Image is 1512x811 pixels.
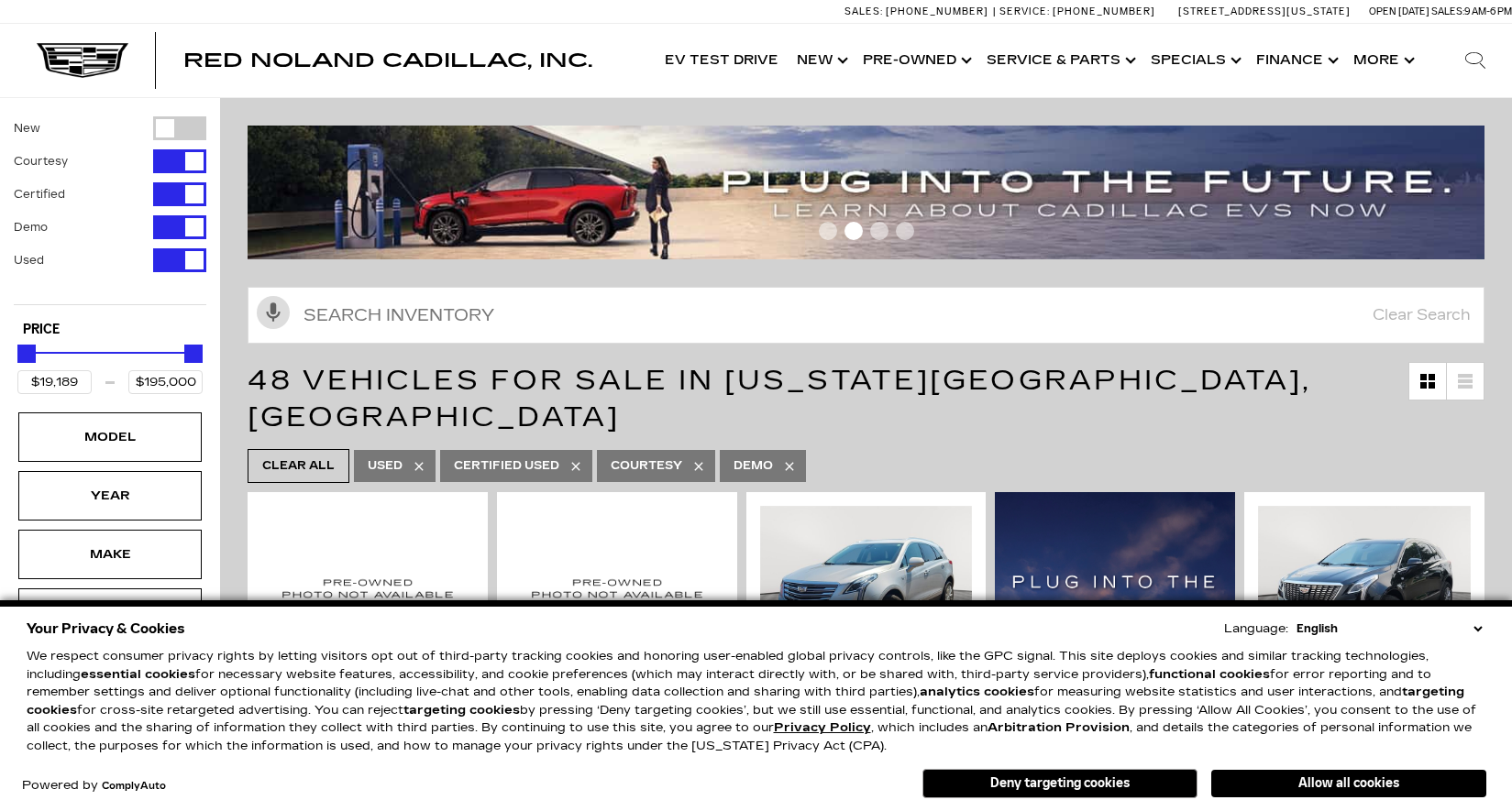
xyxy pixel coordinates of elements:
label: Demo [14,218,48,236]
a: Red Noland Cadillac, Inc. [183,51,592,70]
div: Maximum Price [184,345,203,363]
span: Open [DATE] [1369,5,1429,17]
input: Maximum [128,370,203,394]
span: Go to slide 2 [844,222,863,240]
img: Cadillac Dark Logo with Cadillac White Text [37,43,128,78]
a: New [788,24,854,97]
a: Privacy Policy [774,720,871,735]
span: Go to slide 1 [819,222,837,240]
div: Language: [1224,623,1288,635]
div: YearYear [18,471,202,521]
strong: Arbitration Provision [988,720,1130,735]
img: 2020 Cadillac XT4 Premium Luxury [261,506,474,670]
span: Sales: [1431,5,1464,17]
a: EV Test Drive [656,24,788,97]
span: Used [368,455,403,477]
strong: targeting cookies [27,685,1464,718]
span: [PHONE_NUMBER] [1053,5,1155,17]
div: Make [64,544,156,564]
div: ModelModel [18,412,202,462]
div: MileageMileage [18,588,202,638]
select: Language Select [1292,619,1486,638]
a: Finance [1247,24,1344,97]
strong: targeting cookies [403,703,520,718]
div: Filter by Vehicle Type [14,116,206,304]
a: ComplyAuto [102,781,166,792]
span: Sales: [844,5,883,17]
a: [STREET_ADDRESS][US_STATE] [1178,5,1351,17]
input: Search Inventory [248,287,1484,344]
span: Clear All [262,455,335,477]
img: 2018 Cadillac XT5 Premium Luxury AWD [760,506,973,665]
strong: analytics cookies [920,685,1034,699]
strong: essential cookies [81,667,195,682]
a: Service & Parts [977,24,1142,97]
h5: Price [23,322,197,338]
button: More [1344,24,1420,97]
a: Sales: [PHONE_NUMBER] [844,6,993,16]
div: Minimum Price [17,345,36,363]
span: [PHONE_NUMBER] [886,5,988,17]
span: Service: [999,5,1050,17]
svg: Click to toggle on voice search [257,296,290,329]
a: Service: [PHONE_NUMBER] [993,6,1160,16]
span: Certified Used [454,455,559,477]
span: Demo [734,455,773,477]
div: Year [64,486,156,506]
button: Allow all cookies [1211,770,1486,797]
div: Powered by [22,780,166,792]
div: Price [17,338,203,394]
button: Deny targeting cookies [922,769,1197,798]
a: Specials [1142,24,1247,97]
div: MakeMake [18,530,202,579]
img: 2022 Cadillac XT5 Premium Luxury [1258,506,1471,665]
label: Used [14,251,44,269]
div: Model [64,427,156,447]
input: Minimum [17,370,92,394]
span: 9 AM-6 PM [1464,5,1512,17]
strong: functional cookies [1149,667,1270,682]
label: New [14,119,40,137]
span: Go to slide 3 [870,222,888,240]
label: Courtesy [14,152,68,170]
span: Courtesy [611,455,682,477]
a: Pre-Owned [854,24,977,97]
span: Go to slide 4 [896,222,914,240]
span: Red Noland Cadillac, Inc. [183,49,592,71]
label: Certified [14,185,65,203]
img: 2019 Cadillac XT4 AWD Sport [511,506,723,670]
p: We respect consumer privacy rights by letting visitors opt out of third-party tracking cookies an... [27,648,1486,755]
span: 48 Vehicles for Sale in [US_STATE][GEOGRAPHIC_DATA], [GEOGRAPHIC_DATA] [248,364,1311,433]
img: ev-blog-post-banners4 [248,126,1498,259]
span: Your Privacy & Cookies [27,616,185,641]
